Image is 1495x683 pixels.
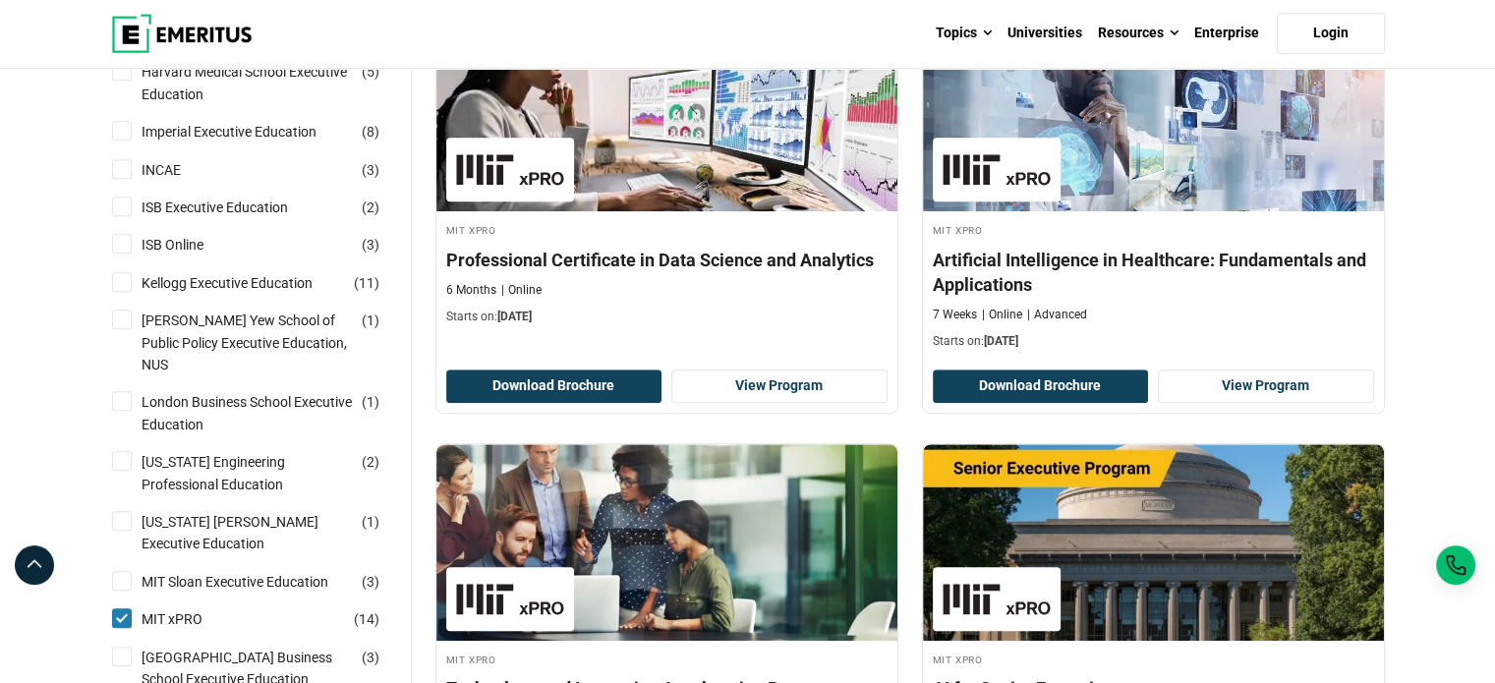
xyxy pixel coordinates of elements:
[362,571,379,593] span: ( )
[367,514,374,530] span: 1
[933,651,1374,667] h4: MIT xPRO
[362,451,379,473] span: ( )
[362,310,379,331] span: ( )
[1027,307,1087,323] p: Advanced
[142,571,368,593] a: MIT Sloan Executive Education
[367,650,374,665] span: 3
[367,124,374,140] span: 8
[354,272,379,294] span: ( )
[362,511,379,533] span: ( )
[923,444,1384,641] img: AI for Senior Executives | Online AI and Machine Learning Course
[1277,13,1385,54] a: Login
[436,444,897,641] img: Technology and Innovation Acceleration Program | Online Digital Transformation Course
[142,272,352,294] a: Kellogg Executive Education
[923,15,1384,211] img: Artificial Intelligence in Healthcare: Fundamentals and Applications | Online AI and Machine Lear...
[142,451,392,495] a: [US_STATE] Engineering Professional Education
[142,310,392,375] a: [PERSON_NAME] Yew School of Public Policy Executive Education, NUS
[501,282,542,299] p: Online
[1158,370,1374,403] a: View Program
[943,147,1051,192] img: MIT xPRO
[446,309,888,325] p: Starts on:
[367,162,374,178] span: 3
[446,221,888,238] h4: MIT xPRO
[362,197,379,218] span: ( )
[456,577,564,621] img: MIT xPRO
[367,237,374,253] span: 3
[367,454,374,470] span: 2
[933,370,1149,403] button: Download Brochure
[446,248,888,272] h4: Professional Certificate in Data Science and Analytics
[446,651,888,667] h4: MIT xPRO
[142,197,327,218] a: ISB Executive Education
[446,282,496,299] p: 6 Months
[142,159,220,181] a: INCAE
[943,577,1051,621] img: MIT xPRO
[367,394,374,410] span: 1
[933,248,1374,297] h4: Artificial Intelligence in Healthcare: Fundamentals and Applications
[362,647,379,668] span: ( )
[446,370,662,403] button: Download Brochure
[362,121,379,142] span: ( )
[142,61,392,105] a: Harvard Medical School Executive Education
[367,199,374,215] span: 2
[142,234,243,256] a: ISB Online
[984,334,1018,348] span: [DATE]
[456,147,564,192] img: MIT xPRO
[362,61,379,83] span: ( )
[367,313,374,328] span: 1
[671,370,888,403] a: View Program
[362,391,379,413] span: ( )
[142,391,392,435] a: London Business School Executive Education
[142,511,392,555] a: [US_STATE] [PERSON_NAME] Executive Education
[933,333,1374,350] p: Starts on:
[933,307,977,323] p: 7 Weeks
[436,15,897,211] img: Professional Certificate in Data Science and Analytics | Online Data Science and Analytics Course
[367,574,374,590] span: 3
[497,310,532,323] span: [DATE]
[142,121,356,142] a: Imperial Executive Education
[362,234,379,256] span: ( )
[354,608,379,630] span: ( )
[923,15,1384,360] a: AI and Machine Learning Course by MIT xPRO - September 18, 2025 MIT xPRO MIT xPRO Artificial Inte...
[367,64,374,80] span: 5
[982,307,1022,323] p: Online
[359,611,374,627] span: 14
[142,608,242,630] a: MIT xPRO
[362,159,379,181] span: ( )
[359,275,374,291] span: 11
[436,15,897,335] a: Data Science and Analytics Course by MIT xPRO - August 21, 2025 MIT xPRO MIT xPRO Professional Ce...
[933,221,1374,238] h4: MIT xPRO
